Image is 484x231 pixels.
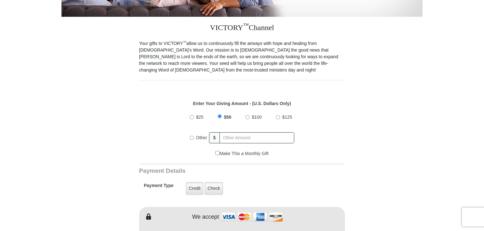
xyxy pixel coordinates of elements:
[139,40,345,73] p: Your gifts to VICTORY allow us to continuously fill the airways with hope and healing from [DEMOG...
[196,135,207,140] span: Other
[205,182,223,195] label: Check
[144,183,174,191] h5: Payment Type
[215,150,269,157] label: Make This a Monthly Gift
[193,101,291,106] strong: Enter Your Giving Amount - (U.S. Dollars Only)
[252,115,262,120] span: $100
[139,167,301,175] h3: Payment Details
[196,115,203,120] span: $25
[243,22,249,28] sup: ™
[220,132,294,143] input: Other Amount
[209,132,220,143] span: $
[220,210,284,224] img: credit cards accepted
[183,40,187,44] sup: ™
[192,214,219,221] h4: We accept
[224,115,231,120] span: $50
[215,151,220,155] input: Make This a Monthly Gift
[282,115,292,120] span: $125
[186,182,203,195] label: Credit
[139,17,345,40] h3: VICTORY Channel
